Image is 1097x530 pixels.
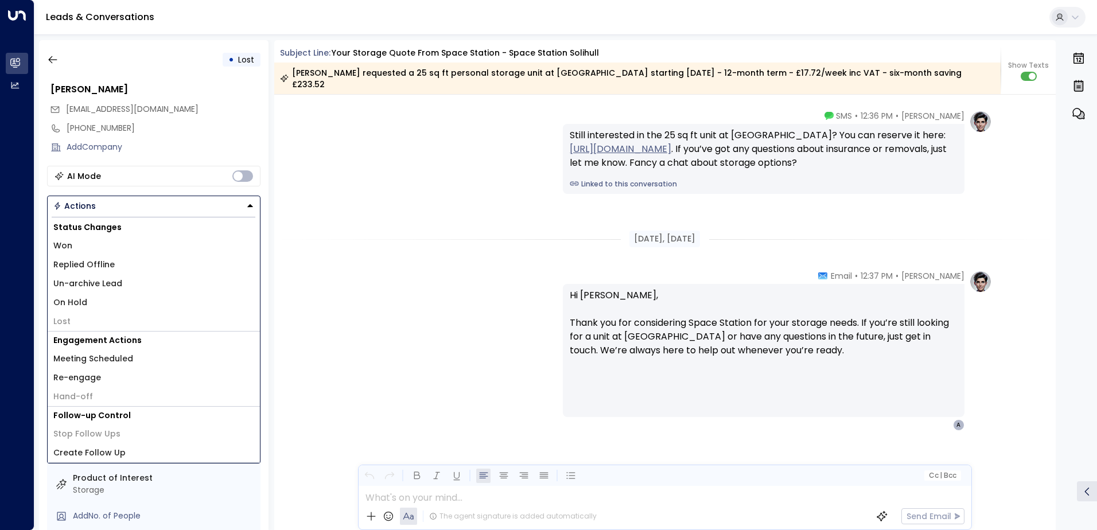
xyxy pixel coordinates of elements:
[53,353,133,365] span: Meeting Scheduled
[382,469,396,483] button: Redo
[901,270,964,282] span: [PERSON_NAME]
[896,110,898,122] span: •
[53,315,71,328] span: Lost
[928,471,956,480] span: Cc Bcc
[48,407,260,424] h1: Follow-up Control
[67,122,260,134] div: [PHONE_NUMBER]
[67,170,101,182] div: AI Mode
[48,332,260,349] h1: Engagement Actions
[831,270,852,282] span: Email
[362,469,376,483] button: Undo
[836,110,852,122] span: SMS
[73,484,256,496] div: Storage
[570,128,958,170] div: Still interested in the 25 sq ft unit at [GEOGRAPHIC_DATA]? You can reserve it here: . If you’ve ...
[50,83,260,96] div: [PERSON_NAME]
[896,270,898,282] span: •
[228,49,234,70] div: •
[67,141,260,153] div: AddCompany
[47,196,260,216] div: Button group with a nested menu
[53,240,72,252] span: Won
[570,289,958,371] p: Hi [PERSON_NAME], Thank you for considering Space Station for your storage needs. If you’re still...
[66,103,199,115] span: anniegouldsworthy@gmail.com
[53,278,122,290] span: Un-archive Lead
[48,219,260,236] h1: Status Changes
[969,270,992,293] img: profile-logo.png
[73,510,256,522] div: AddNo. of People
[280,67,994,90] div: [PERSON_NAME] requested a 25 sq ft personal storage unit at [GEOGRAPHIC_DATA] starting [DATE] - 1...
[629,231,700,247] div: [DATE], [DATE]
[429,511,597,521] div: The agent signature is added automatically
[855,110,858,122] span: •
[855,270,858,282] span: •
[940,471,942,480] span: |
[969,110,992,133] img: profile-logo.png
[46,10,154,24] a: Leads & Conversations
[570,179,958,189] a: Linked to this conversation
[66,103,199,115] span: [EMAIL_ADDRESS][DOMAIN_NAME]
[53,201,96,211] div: Actions
[47,196,260,216] button: Actions
[53,428,120,440] span: Stop Follow Ups
[280,47,330,59] span: Subject Line:
[953,419,964,431] div: A
[901,110,964,122] span: [PERSON_NAME]
[53,447,126,459] span: Create Follow Up
[53,372,101,384] span: Re-engage
[53,259,115,271] span: Replied Offline
[1008,60,1049,71] span: Show Texts
[332,47,599,59] div: Your storage quote from Space Station - Space Station Solihull
[53,391,93,403] span: Hand-off
[73,472,256,484] label: Product of Interest
[238,54,254,65] span: Lost
[53,297,87,309] span: On Hold
[924,470,960,481] button: Cc|Bcc
[861,270,893,282] span: 12:37 PM
[570,142,671,156] a: [URL][DOMAIN_NAME]
[861,110,893,122] span: 12:36 PM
